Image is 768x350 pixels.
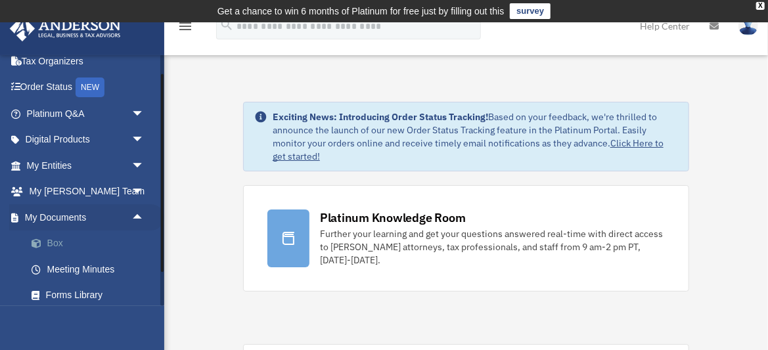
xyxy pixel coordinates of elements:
a: menu [177,23,193,34]
a: Tax Organizers [9,48,164,74]
a: Digital Productsarrow_drop_down [9,127,164,153]
a: Platinum Q&Aarrow_drop_down [9,100,164,127]
a: My [PERSON_NAME] Teamarrow_drop_down [9,179,164,205]
a: Order StatusNEW [9,74,164,101]
img: Anderson Advisors Platinum Portal [6,16,125,41]
a: My Documentsarrow_drop_up [9,204,164,230]
span: arrow_drop_down [131,179,158,206]
div: NEW [76,77,104,97]
a: My Entitiesarrow_drop_down [9,152,164,179]
a: Meeting Minutes [18,256,164,282]
a: Forms Library [18,282,164,309]
a: Click Here to get started! [273,137,664,162]
div: close [756,2,765,10]
div: Further your learning and get your questions answered real-time with direct access to [PERSON_NAM... [320,227,665,267]
div: Get a chance to win 6 months of Platinum for free just by filling out this [217,3,505,19]
span: arrow_drop_down [131,152,158,179]
strong: Exciting News: Introducing Order Status Tracking! [273,111,488,123]
img: User Pic [738,16,758,35]
a: survey [510,3,551,19]
span: arrow_drop_down [131,127,158,154]
span: arrow_drop_up [131,204,158,231]
div: Based on your feedback, we're thrilled to announce the launch of our new Order Status Tracking fe... [273,110,678,163]
span: arrow_drop_down [131,100,158,127]
i: menu [177,18,193,34]
i: search [219,18,234,32]
a: Box [18,230,164,257]
div: Platinum Knowledge Room [320,209,466,226]
a: Platinum Knowledge Room Further your learning and get your questions answered real-time with dire... [243,185,689,292]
